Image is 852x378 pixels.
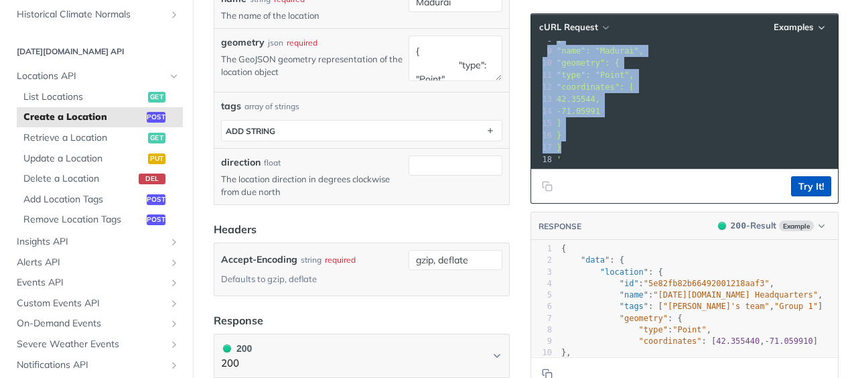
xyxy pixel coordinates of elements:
[23,172,135,186] span: Delete a Location
[221,36,265,50] label: geometry
[23,152,145,166] span: Update a Location
[222,121,502,141] button: ADD string
[531,141,554,153] div: 17
[561,290,823,300] span: : ,
[538,220,582,233] button: RESPONSE
[221,250,297,269] label: Accept-Encoding
[663,302,770,311] span: "[PERSON_NAME]'s team"
[226,126,275,136] div: ADD string
[492,351,502,361] svg: Chevron
[539,21,598,33] span: cURL Request
[221,9,403,21] p: The name of the location
[531,69,554,81] div: 11
[672,325,707,334] span: "Point"
[10,5,183,25] a: Historical Climate NormalsShow subpages for Historical Climate Normals
[221,341,502,371] button: 200 200200
[774,21,814,33] span: Examples
[770,336,813,346] span: 71.059910
[531,153,554,166] div: 18
[561,348,571,357] span: },
[17,276,165,290] span: Events API
[531,290,552,301] div: 5
[557,46,644,56] span: "name": "Madurai",
[561,244,566,253] span: {
[17,169,183,189] a: Delete a Locationdel
[17,8,165,21] span: Historical Climate Normals
[557,82,634,92] span: "coordinates": [
[17,190,183,210] a: Add Location Tagspost
[531,267,552,278] div: 3
[221,99,241,113] span: tags
[620,290,648,300] span: "name"
[531,117,554,129] div: 15
[531,81,554,93] div: 12
[531,105,554,117] div: 14
[10,66,183,86] a: Locations APIHide subpages for Locations API
[169,318,180,329] button: Show subpages for On-Demand Events
[531,278,552,290] div: 4
[561,325,711,334] span: : ,
[774,302,818,311] span: "Group 1"
[557,58,620,68] span: "geometry": {
[557,119,561,128] span: ]
[531,324,552,336] div: 8
[561,279,774,288] span: : ,
[535,21,613,34] button: cURL Request
[557,107,600,116] span: -71.05991
[221,173,403,197] p: The location direction in degrees clockwise from due north
[639,325,668,334] span: "type"
[221,356,252,371] p: 200
[620,314,668,323] span: "geometry"
[531,313,552,324] div: 7
[23,213,143,227] span: Remove Location Tags
[23,193,143,206] span: Add Location Tags
[557,70,634,80] span: "type": "Point",
[644,279,770,288] span: "5e82fb82b66492001218aaf3"
[17,359,165,372] span: Notifications API
[531,129,554,141] div: 16
[557,131,561,140] span: }
[531,336,552,347] div: 9
[17,256,165,269] span: Alerts API
[711,219,831,233] button: 200200-ResultExample
[561,336,818,346] span: : [ , ]
[169,277,180,288] button: Show subpages for Events API
[791,176,831,196] button: Try It!
[148,153,165,164] span: put
[531,45,554,57] div: 9
[325,250,356,269] div: required
[23,131,145,145] span: Retrieve a Location
[169,360,180,371] button: Show subpages for Notifications API
[600,267,648,277] span: "location"
[169,71,180,82] button: Hide subpages for Locations API
[531,347,552,359] div: 10
[716,336,760,346] span: 42.355440
[779,220,814,231] span: Example
[718,222,726,230] span: 200
[17,107,183,127] a: Create a Locationpost
[221,53,403,77] p: The GeoJSON geometry representation of the location object
[23,111,143,124] span: Create a Location
[148,92,165,103] span: get
[620,302,648,311] span: "tags"
[17,235,165,249] span: Insights API
[223,344,231,353] span: 200
[10,232,183,252] a: Insights APIShow subpages for Insights API
[531,255,552,266] div: 2
[10,253,183,273] a: Alerts APIShow subpages for Alerts API
[10,273,183,293] a: Events APIShow subpages for Events API
[169,339,180,350] button: Show subpages for Severe Weather Events
[23,90,145,104] span: List Locations
[169,257,180,268] button: Show subpages for Alerts API
[17,149,183,169] a: Update a Locationput
[531,93,554,105] div: 13
[764,336,769,346] span: -
[139,174,165,184] span: del
[731,219,776,233] div: - Result
[531,243,552,255] div: 1
[17,128,183,148] a: Retrieve a Locationget
[561,267,663,277] span: : {
[557,155,561,164] span: '
[561,255,624,265] span: : {
[214,312,263,328] div: Response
